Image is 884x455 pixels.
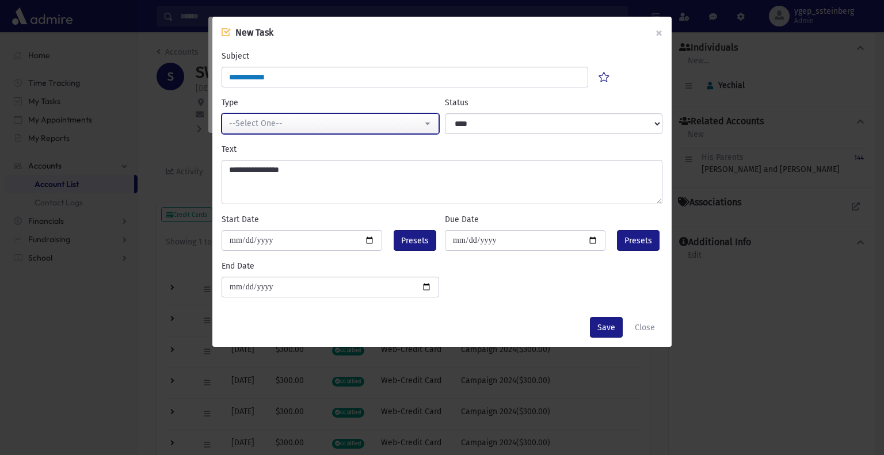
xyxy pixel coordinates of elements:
button: Presets [617,230,660,251]
button: × [646,17,672,49]
label: Start Date [222,213,259,225]
span: New Task [235,27,273,38]
button: --Select One-- [222,113,439,134]
label: Subject [222,50,249,62]
label: End Date [222,260,254,272]
label: Type [222,97,238,109]
span: Presets [624,235,652,247]
label: Status [445,97,468,109]
button: Save [590,317,623,338]
label: Due Date [445,213,479,225]
span: Presets [401,235,429,247]
button: Presets [394,230,436,251]
div: --Select One-- [229,117,422,129]
button: Close [627,317,662,338]
label: Text [222,143,237,155]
